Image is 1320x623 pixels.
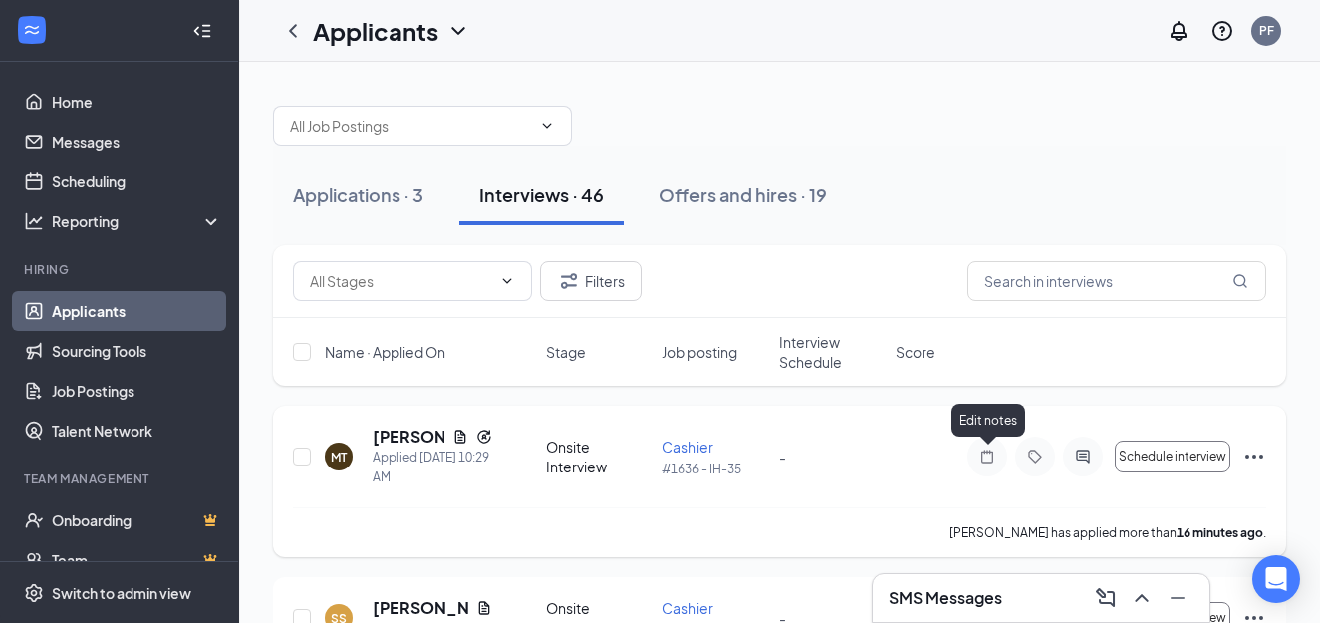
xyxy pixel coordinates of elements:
p: #1636 - IH-35 [662,461,767,477]
span: Cashier [662,599,713,617]
button: Schedule interview [1115,441,1230,472]
h5: [PERSON_NAME] [373,597,468,619]
span: Name · Applied On [325,342,445,362]
a: Messages [52,122,222,161]
div: Offers and hires · 19 [660,182,827,207]
svg: Filter [557,269,581,293]
svg: ChevronLeft [281,19,305,43]
div: Switch to admin view [52,583,191,603]
div: Reporting [52,211,223,231]
svg: Tag [1023,449,1047,465]
input: Search in interviews [967,261,1266,301]
svg: ChevronDown [446,19,470,43]
h3: SMS Messages [889,587,1002,609]
svg: Reapply [476,429,492,445]
svg: Collapse [192,21,212,41]
a: Scheduling [52,161,222,201]
button: ChevronUp [1126,582,1158,614]
svg: ChevronDown [499,273,515,289]
div: Team Management [24,470,218,487]
div: PF [1259,22,1274,39]
h1: Applicants [313,14,438,48]
p: [PERSON_NAME] has applied more than . [949,524,1266,541]
input: All Stages [310,270,491,292]
a: Home [52,82,222,122]
a: OnboardingCrown [52,500,222,540]
button: Minimize [1162,582,1193,614]
div: Interviews · 46 [479,182,604,207]
svg: QuestionInfo [1210,19,1234,43]
span: Stage [546,342,586,362]
svg: Analysis [24,211,44,231]
a: Job Postings [52,371,222,411]
div: MT [331,449,347,466]
svg: Notifications [1167,19,1190,43]
svg: ComposeMessage [1094,586,1118,610]
span: - [779,448,786,466]
svg: Settings [24,583,44,603]
svg: Document [452,429,468,445]
div: Applications · 3 [293,182,423,207]
svg: ChevronUp [1130,586,1154,610]
b: 16 minutes ago [1177,525,1263,540]
svg: Ellipses [1242,445,1266,468]
button: Filter Filters [540,261,642,301]
svg: Document [476,600,492,616]
div: Open Intercom Messenger [1252,555,1300,603]
span: Cashier [662,438,713,456]
svg: ActiveChat [1071,449,1095,465]
button: ComposeMessage [1090,582,1122,614]
input: All Job Postings [290,115,531,137]
span: Schedule interview [1119,450,1226,464]
svg: Note [975,449,999,465]
span: Interview Schedule [779,332,884,372]
div: Hiring [24,261,218,278]
h5: [PERSON_NAME] [373,426,444,448]
div: Edit notes [951,404,1025,437]
a: Applicants [52,291,222,331]
svg: Minimize [1166,586,1189,610]
div: Applied [DATE] 10:29 AM [373,448,492,487]
a: Sourcing Tools [52,331,222,371]
svg: WorkstreamLogo [22,20,42,40]
a: Talent Network [52,411,222,451]
svg: MagnifyingGlass [1232,273,1248,289]
span: Job posting [662,342,737,362]
a: TeamCrown [52,540,222,580]
svg: ChevronDown [539,118,555,134]
span: Score [896,342,935,362]
div: Onsite Interview [546,437,651,476]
